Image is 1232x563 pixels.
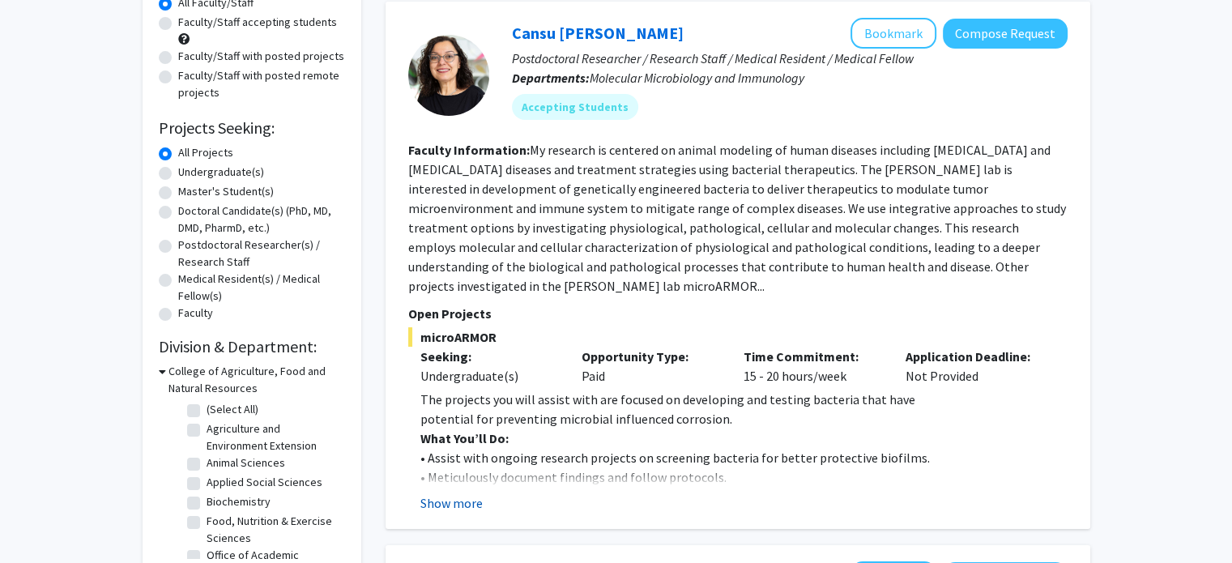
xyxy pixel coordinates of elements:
label: Animal Sciences [207,454,285,471]
label: Applied Social Sciences [207,474,322,491]
button: Add Cansu Agca to Bookmarks [850,18,936,49]
label: Undergraduate(s) [178,164,264,181]
span: microARMOR [408,327,1068,347]
p: Seeking: [420,347,558,366]
a: Cansu [PERSON_NAME] [512,23,684,43]
fg-read-more: My research is centered on animal modeling of human diseases including [MEDICAL_DATA] and [MEDICA... [408,142,1066,294]
label: Food, Nutrition & Exercise Sciences [207,513,341,547]
div: Undergraduate(s) [420,366,558,386]
label: (Select All) [207,401,258,418]
span: Molecular Microbiology and Immunology [590,70,804,86]
label: Biochemistry [207,493,271,510]
button: Show more [420,493,483,513]
p: Open Projects [408,304,1068,323]
label: Agriculture and Environment Extension [207,420,341,454]
p: potential for preventing microbial influenced corrosion. [420,409,1068,429]
div: Paid [569,347,731,386]
strong: What You’ll Do: [420,430,509,446]
label: Doctoral Candidate(s) (PhD, MD, DMD, PharmD, etc.) [178,203,345,237]
button: Compose Request to Cansu Agca [943,19,1068,49]
p: The projects you will assist with are focused on developing and testing bacteria that have [420,390,1068,409]
p: Opportunity Type: [582,347,719,366]
label: Faculty/Staff with posted remote projects [178,67,345,101]
div: 15 - 20 hours/week [731,347,893,386]
p: • Assist with ongoing research projects on screening bacteria for better protective biofilms. [420,448,1068,467]
mat-chip: Accepting Students [512,94,638,120]
label: Faculty/Staff accepting students [178,14,337,31]
p: Application Deadline: [906,347,1043,366]
h2: Projects Seeking: [159,118,345,138]
iframe: Chat [12,490,69,551]
label: Faculty [178,305,213,322]
label: Faculty/Staff with posted projects [178,48,344,65]
b: Departments: [512,70,590,86]
h2: Division & Department: [159,337,345,356]
div: Not Provided [893,347,1055,386]
label: Postdoctoral Researcher(s) / Research Staff [178,237,345,271]
p: Time Commitment: [744,347,881,366]
b: Faculty Information: [408,142,530,158]
label: All Projects [178,144,233,161]
h3: College of Agriculture, Food and Natural Resources [168,363,345,397]
p: • Meticulously document findings and follow protocols. [420,467,1068,487]
label: Medical Resident(s) / Medical Fellow(s) [178,271,345,305]
p: Postdoctoral Researcher / Research Staff / Medical Resident / Medical Fellow [512,49,1068,68]
label: Master's Student(s) [178,183,274,200]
